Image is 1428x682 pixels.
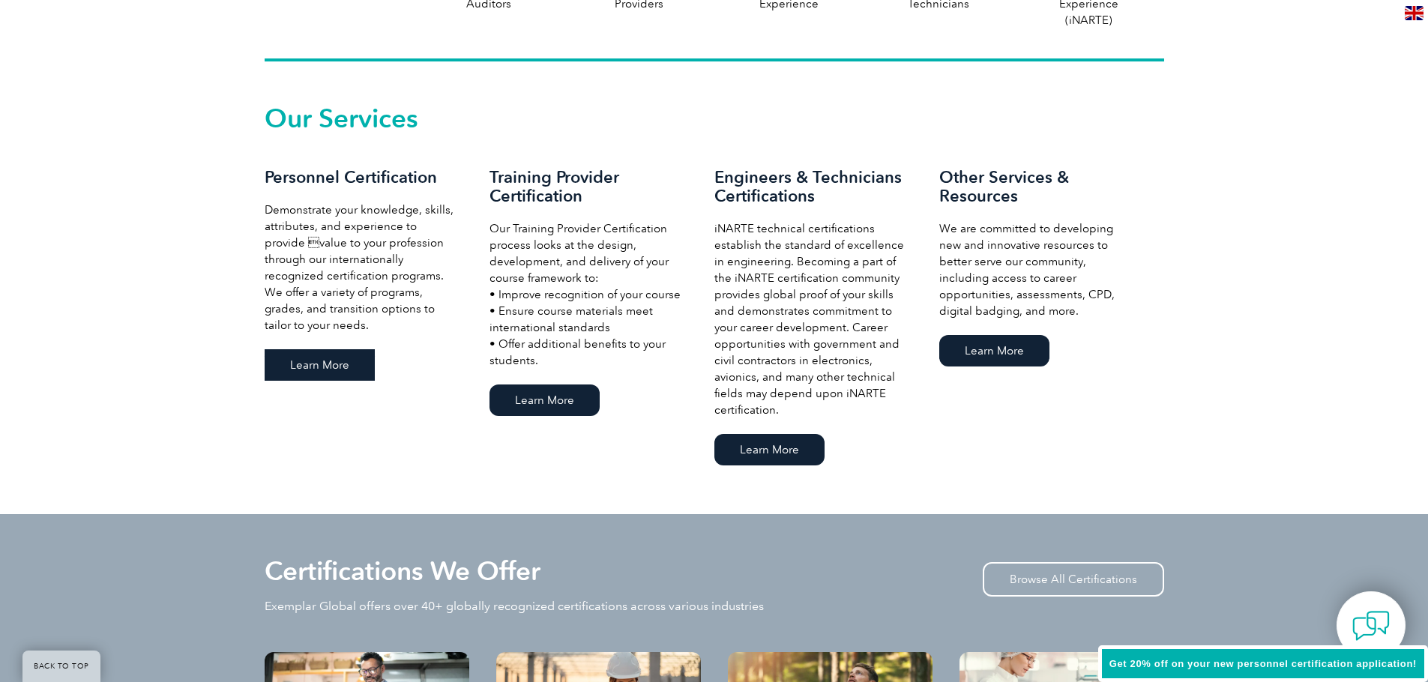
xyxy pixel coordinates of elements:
p: Exemplar Global offers over 40+ globally recognized certifications across various industries [265,598,764,615]
a: Learn More [939,335,1049,366]
h3: Other Services & Resources [939,168,1134,205]
img: contact-chat.png [1352,607,1390,645]
a: Learn More [265,349,375,381]
span: Get 20% off on your new personnel certification application! [1109,658,1417,669]
a: Browse All Certifications [983,562,1164,597]
h2: Our Services [265,106,1164,130]
a: Learn More [489,384,600,416]
h2: Certifications We Offer [265,559,540,583]
p: iNARTE technical certifications establish the standard of excellence in engineering. Becoming a p... [714,220,909,418]
img: en [1405,6,1424,20]
p: Our Training Provider Certification process looks at the design, development, and delivery of you... [489,220,684,369]
a: Learn More [714,434,825,465]
p: We are committed to developing new and innovative resources to better serve our community, includ... [939,220,1134,319]
h3: Training Provider Certification [489,168,684,205]
h3: Personnel Certification [265,168,460,187]
h3: Engineers & Technicians Certifications [714,168,909,205]
a: BACK TO TOP [22,651,100,682]
p: Demonstrate your knowledge, skills, attributes, and experience to provide value to your professi... [265,202,460,334]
